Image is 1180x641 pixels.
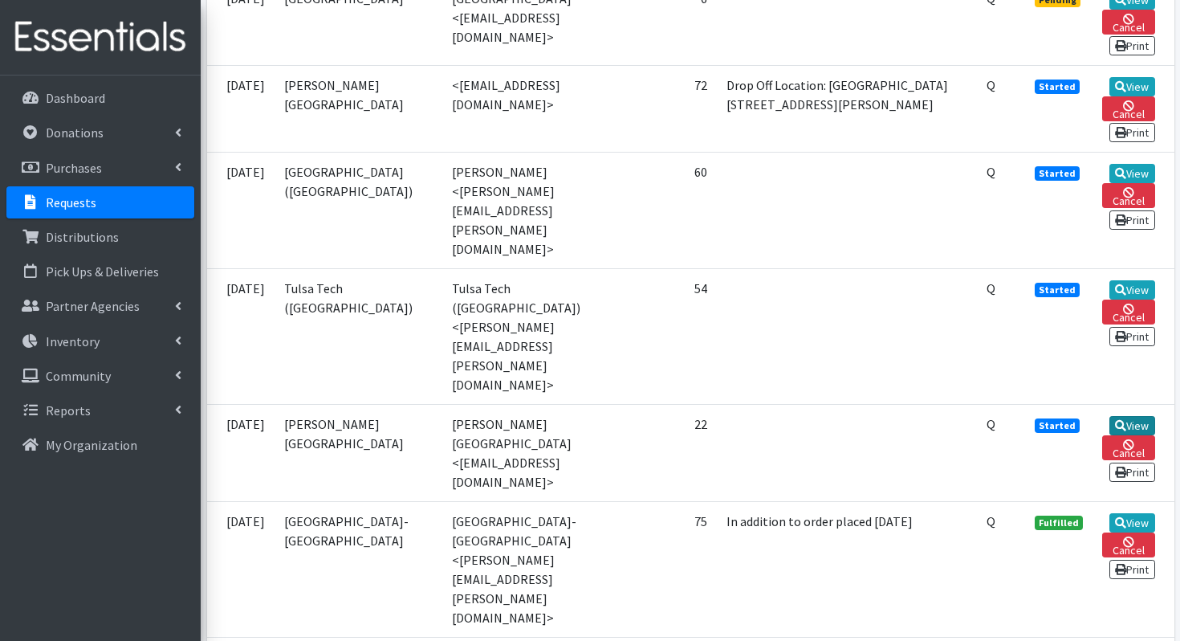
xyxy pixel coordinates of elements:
a: Print [1109,463,1155,482]
a: Dashboard [6,82,194,114]
td: 60 [636,153,717,269]
p: Inventory [46,333,100,349]
p: Pick Ups & Deliveries [46,263,159,280]
td: [DATE] [207,502,275,638]
span: Started [1035,166,1080,181]
p: Purchases [46,160,102,176]
td: In addition to order placed [DATE] [717,502,977,638]
a: Cancel [1102,183,1155,208]
a: Print [1109,123,1155,142]
td: <[EMAIL_ADDRESS][DOMAIN_NAME]> [442,66,636,153]
a: Inventory [6,325,194,357]
a: View [1109,416,1155,435]
td: [GEOGRAPHIC_DATA]-[GEOGRAPHIC_DATA] <[PERSON_NAME][EMAIL_ADDRESS][PERSON_NAME][DOMAIN_NAME]> [442,502,636,638]
a: Cancel [1102,10,1155,35]
td: [DATE] [207,153,275,269]
a: Donations [6,116,194,149]
a: Pick Ups & Deliveries [6,255,194,288]
span: Started [1035,80,1080,94]
td: [GEOGRAPHIC_DATA] ([GEOGRAPHIC_DATA]) [275,153,442,269]
td: [PERSON_NAME][GEOGRAPHIC_DATA] [275,66,442,153]
p: My Organization [46,437,137,453]
a: Cancel [1102,435,1155,460]
a: View [1109,77,1155,96]
td: 22 [636,405,717,502]
abbr: Quantity [987,416,995,432]
a: Print [1109,210,1155,230]
a: Cancel [1102,300,1155,325]
a: Print [1109,36,1155,55]
td: [DATE] [207,269,275,405]
a: Distributions [6,221,194,253]
td: [PERSON_NAME][GEOGRAPHIC_DATA] <[EMAIL_ADDRESS][DOMAIN_NAME]> [442,405,636,502]
a: View [1109,164,1155,183]
a: View [1109,280,1155,300]
abbr: Quantity [987,513,995,529]
a: My Organization [6,429,194,461]
a: Print [1109,327,1155,346]
td: [GEOGRAPHIC_DATA]-[GEOGRAPHIC_DATA] [275,502,442,638]
abbr: Quantity [987,280,995,296]
td: [DATE] [207,405,275,502]
abbr: Quantity [987,77,995,93]
td: 54 [636,269,717,405]
a: Reports [6,394,194,427]
p: Requests [46,194,96,210]
a: Partner Agencies [6,290,194,322]
p: Donations [46,125,104,141]
p: Distributions [46,229,119,245]
a: Community [6,360,194,392]
span: Started [1035,418,1080,433]
td: [PERSON_NAME] <[PERSON_NAME][EMAIL_ADDRESS][PERSON_NAME][DOMAIN_NAME]> [442,153,636,269]
p: Dashboard [46,90,105,106]
td: 75 [636,502,717,638]
td: [DATE] [207,66,275,153]
a: Cancel [1102,533,1155,557]
p: Partner Agencies [46,298,140,314]
td: Drop Off Location: [GEOGRAPHIC_DATA] [STREET_ADDRESS][PERSON_NAME] [717,66,977,153]
p: Reports [46,402,91,418]
td: 72 [636,66,717,153]
span: Started [1035,283,1080,297]
abbr: Quantity [987,164,995,180]
span: Fulfilled [1035,516,1083,530]
td: Tulsa Tech ([GEOGRAPHIC_DATA]) <[PERSON_NAME][EMAIL_ADDRESS][PERSON_NAME][DOMAIN_NAME]> [442,269,636,405]
a: View [1109,513,1155,533]
a: Purchases [6,152,194,184]
img: HumanEssentials [6,10,194,64]
td: [PERSON_NAME][GEOGRAPHIC_DATA] [275,405,442,502]
a: Cancel [1102,96,1155,121]
td: Tulsa Tech ([GEOGRAPHIC_DATA]) [275,269,442,405]
a: Requests [6,186,194,218]
a: Print [1109,560,1155,579]
p: Community [46,368,111,384]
